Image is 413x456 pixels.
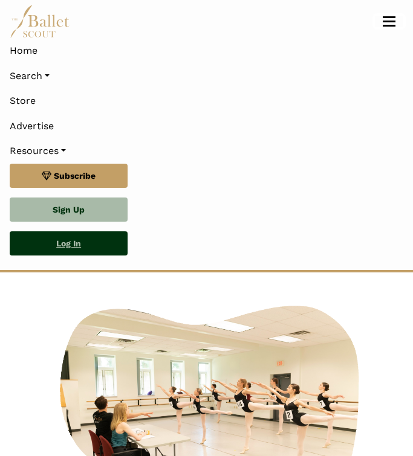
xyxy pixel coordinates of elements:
span: Subscribe [54,169,96,182]
a: Store [10,88,403,114]
button: Toggle navigation [375,16,403,27]
a: Advertise [10,114,403,139]
img: gem.svg [42,169,51,182]
a: Subscribe [10,164,128,188]
a: Resources [10,138,403,164]
a: Log In [10,231,128,255]
a: Sign Up [10,197,128,222]
a: Home [10,38,403,63]
a: Search [10,63,403,89]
